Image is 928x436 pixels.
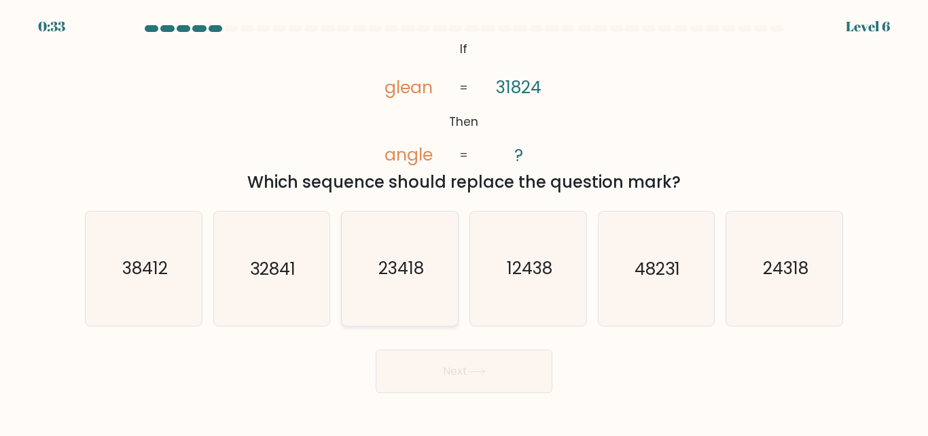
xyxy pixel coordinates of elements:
svg: @import url('[URL][DOMAIN_NAME]); [358,37,570,168]
text: 23418 [378,257,424,281]
text: 48231 [635,257,680,281]
tspan: ? [515,144,524,167]
tspan: = [460,148,469,164]
text: 32841 [250,257,296,281]
tspan: glean [385,76,433,99]
button: Next [376,350,552,393]
tspan: 31824 [497,76,542,99]
tspan: = [460,80,469,96]
div: Level 6 [846,16,890,37]
tspan: angle [385,144,433,167]
div: Which sequence should replace the question mark? [93,170,835,195]
div: 0:33 [38,16,65,37]
text: 38412 [122,257,167,281]
tspan: Then [450,114,479,131]
text: 12438 [506,257,552,281]
tspan: If [461,41,468,57]
text: 24318 [763,257,808,281]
